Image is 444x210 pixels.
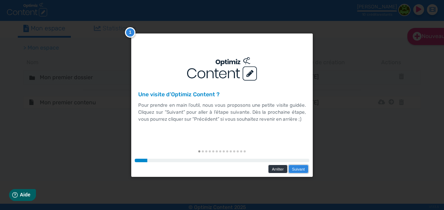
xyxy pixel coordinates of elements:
img: logos_optimized_solutions_content.png [187,57,257,81]
span: Aide [36,6,46,11]
a: Arrêter [268,165,287,173]
a: Suivant [288,165,309,173]
span: 1 [125,27,135,38]
p: Pour prendre en main l’outil, nous vous proposons une petite visite guidée. Cliquez sur “Suivant”... [138,102,306,123]
h5: Une visite d’Optimiz Content ? [138,91,306,98]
